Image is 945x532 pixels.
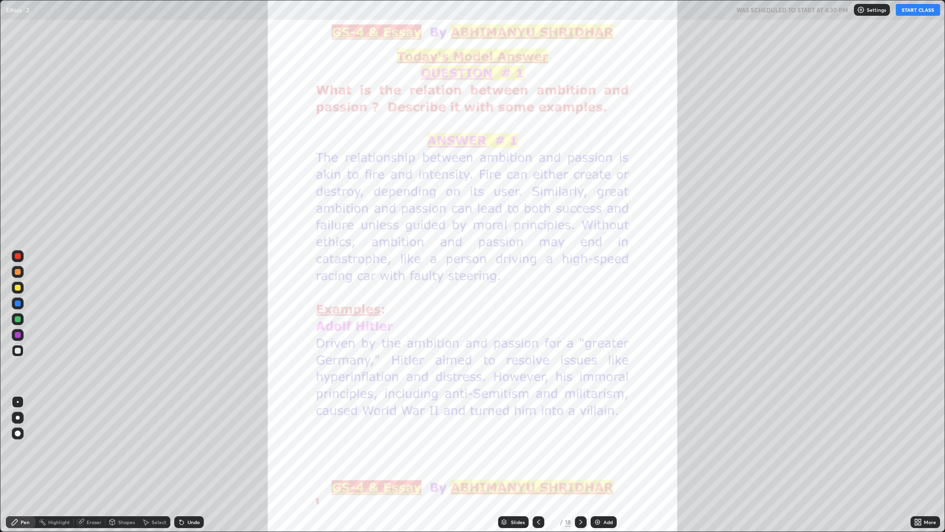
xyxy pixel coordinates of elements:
div: Add [603,520,613,525]
div: 18 [565,518,571,527]
div: Eraser [87,520,101,525]
img: class-settings-icons [857,6,865,14]
div: Shapes [118,520,135,525]
div: 3 [548,519,558,525]
h5: WAS SCHEDULED TO START AT 4:30 PM [736,5,848,14]
div: Pen [21,520,30,525]
div: Slides [511,520,525,525]
div: More [924,520,936,525]
div: Undo [188,520,200,525]
button: START CLASS [896,4,940,16]
img: add-slide-button [594,518,601,526]
div: Highlight [48,520,70,525]
p: Settings [867,7,886,12]
div: / [560,519,563,525]
div: Select [152,520,166,525]
p: Ethics : 2 [6,6,29,14]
